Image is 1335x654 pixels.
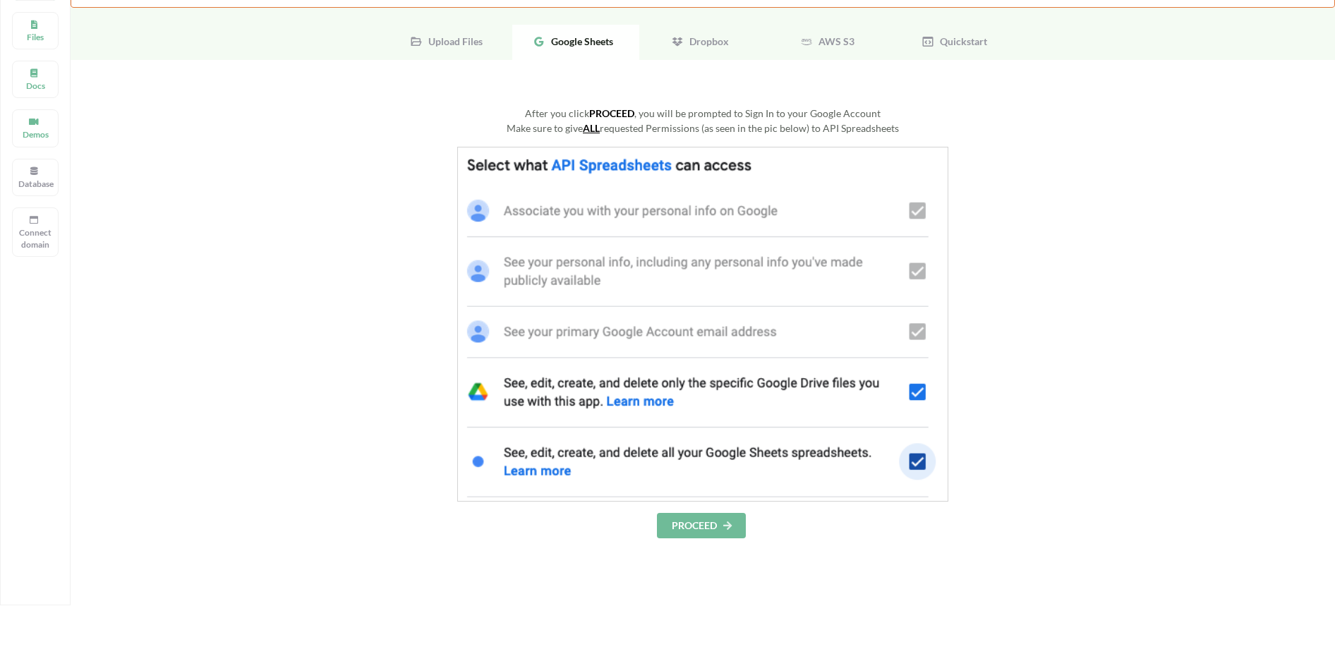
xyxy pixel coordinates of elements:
[212,106,1194,121] div: After you click , you will be prompted to Sign In to your Google Account
[813,35,854,47] span: AWS S3
[212,121,1194,135] div: Make sure to give requested Permissions (as seen in the pic below) to API Spreadsheets
[18,31,52,43] p: Files
[18,226,52,250] p: Connect domain
[589,107,634,119] b: PROCEED
[684,35,729,47] span: Dropbox
[457,147,948,502] img: GoogleSheetsPermissions
[18,80,52,92] p: Docs
[657,513,746,538] button: PROCEED
[545,35,613,47] span: Google Sheets
[934,35,987,47] span: Quickstart
[18,178,52,190] p: Database
[18,128,52,140] p: Demos
[423,35,483,47] span: Upload Files
[583,122,600,134] u: ALL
